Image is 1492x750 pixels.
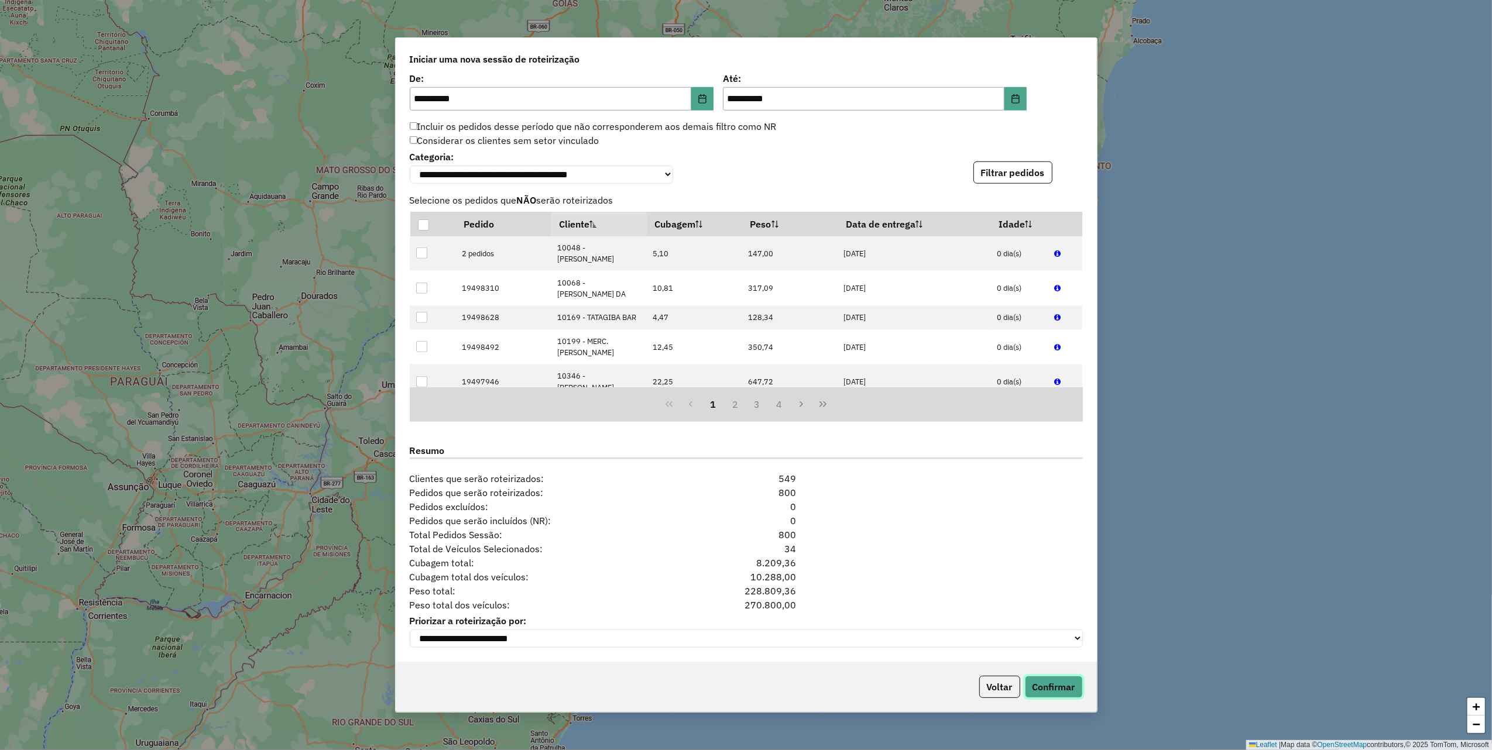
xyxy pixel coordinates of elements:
[838,212,990,236] th: Data de entrega
[647,330,742,364] td: 12,45
[455,271,551,305] td: 19498310
[838,306,990,330] td: [DATE]
[812,393,835,415] button: Last Page
[455,236,551,271] td: 2 pedidos
[647,236,742,271] td: 5,10
[410,136,417,144] input: Considerar os clientes sem setor vinculado
[410,443,1083,459] label: Resumo
[689,570,804,584] div: 10.288,00
[410,119,777,133] label: Incluir os pedidos desse período que não corresponderem aos demais filtro como NR
[551,364,646,399] td: 10346 - [PERSON_NAME]
[689,514,804,528] div: 0
[689,598,804,612] div: 270.800,00
[551,212,646,236] th: Cliente
[403,570,689,584] span: Cubagem total dos veículos:
[647,212,742,236] th: Cubagem
[689,556,804,570] div: 8.209,36
[689,542,804,556] div: 34
[403,542,689,556] span: Total de Veículos Selecionados:
[403,556,689,570] span: Cubagem total:
[742,306,838,330] td: 128,34
[403,528,689,542] span: Total Pedidos Sessão:
[403,584,689,598] span: Peso total:
[551,306,646,330] td: 10169 - TATAGIBA BAR
[647,306,742,330] td: 4,47
[838,271,990,305] td: [DATE]
[838,364,990,399] td: [DATE]
[403,514,689,528] span: Pedidos que serão incluídos (NR):
[1249,741,1277,749] a: Leaflet
[455,306,551,330] td: 19498628
[455,212,551,236] th: Pedido
[1467,715,1485,733] a: Zoom out
[689,500,804,514] div: 0
[691,87,714,111] button: Choose Date
[1318,741,1367,749] a: OpenStreetMap
[1279,741,1281,749] span: |
[403,472,689,486] span: Clientes que serão roteirizados:
[517,194,537,206] strong: NÃO
[647,271,742,305] td: 10,81
[990,236,1048,271] td: 0 dia(s)
[1025,676,1083,698] button: Confirmar
[455,330,551,364] td: 19498492
[838,236,990,271] td: [DATE]
[723,71,1027,85] label: Até:
[410,122,417,130] input: Incluir os pedidos desse período que não corresponderem aos demais filtro como NR
[689,486,804,500] div: 800
[1004,87,1027,111] button: Choose Date
[689,584,804,598] div: 228.809,36
[990,212,1048,236] th: Idade
[410,150,673,164] label: Categoria:
[990,364,1048,399] td: 0 dia(s)
[551,330,646,364] td: 10199 - MERC.[PERSON_NAME]
[647,364,742,399] td: 22,25
[742,330,838,364] td: 350,74
[742,236,838,271] td: 147,00
[410,614,1083,628] label: Priorizar a roteirização por:
[990,306,1048,330] td: 0 dia(s)
[838,330,990,364] td: [DATE]
[403,598,689,612] span: Peso total dos veículos:
[990,271,1048,305] td: 0 dia(s)
[410,133,599,147] label: Considerar os clientes sem setor vinculado
[410,71,714,85] label: De:
[410,52,580,66] span: Iniciar uma nova sessão de roteirização
[551,271,646,305] td: 10068 - [PERSON_NAME] DA
[973,161,1052,184] button: Filtrar pedidos
[790,393,812,415] button: Next Page
[403,500,689,514] span: Pedidos excluídos:
[742,212,838,236] th: Peso
[1473,699,1480,714] span: +
[724,393,746,415] button: 2
[742,364,838,399] td: 647,72
[768,393,790,415] button: 4
[702,393,724,415] button: 1
[403,486,689,500] span: Pedidos que serão roteirizados:
[1246,740,1492,750] div: Map data © contributors,© 2025 TomTom, Microsoft
[742,271,838,305] td: 317,09
[1473,717,1480,731] span: −
[979,676,1020,698] button: Voltar
[746,393,769,415] button: 3
[403,193,1090,207] span: Selecione os pedidos que serão roteirizados
[990,330,1048,364] td: 0 dia(s)
[689,472,804,486] div: 549
[455,364,551,399] td: 19497946
[551,236,646,271] td: 10048 - [PERSON_NAME]
[1467,698,1485,715] a: Zoom in
[689,528,804,542] div: 800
